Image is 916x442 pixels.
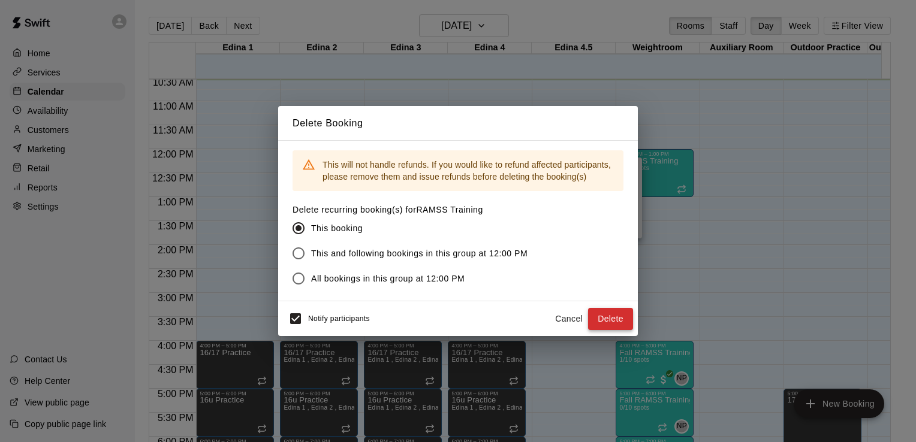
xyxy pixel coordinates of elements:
[311,247,528,260] span: This and following bookings in this group at 12:00 PM
[588,308,633,330] button: Delete
[311,273,465,285] span: All bookings in this group at 12:00 PM
[308,315,370,323] span: Notify participants
[293,204,537,216] label: Delete recurring booking(s) for RAMSS Training
[550,308,588,330] button: Cancel
[323,154,614,187] div: This will not handle refunds. If you would like to refund affected participants, please remove th...
[311,222,363,235] span: This booking
[278,106,638,141] h2: Delete Booking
